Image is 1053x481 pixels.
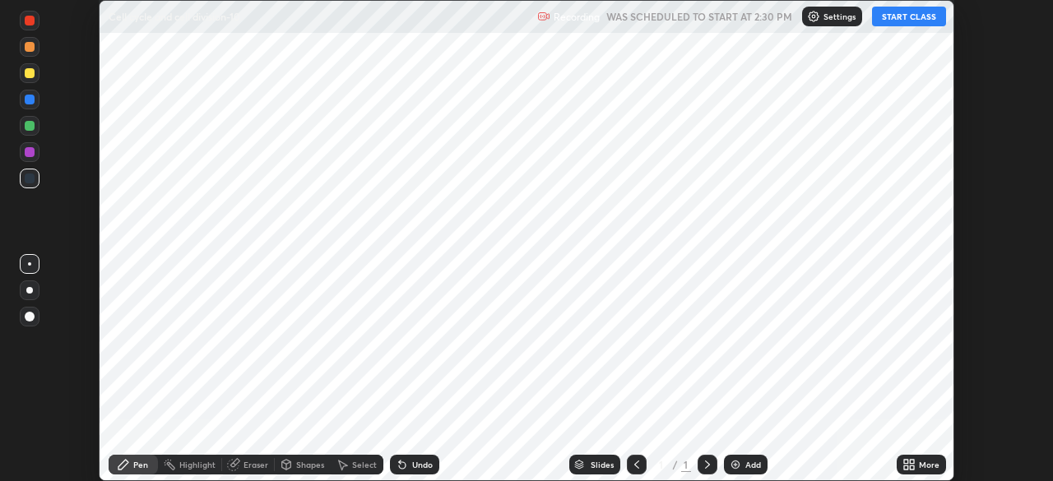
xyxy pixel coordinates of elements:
div: Eraser [244,460,268,469]
div: More [919,460,939,469]
div: Shapes [296,460,324,469]
div: Select [352,460,377,469]
img: add-slide-button [729,458,742,471]
div: Highlight [179,460,216,469]
img: recording.375f2c34.svg [537,10,550,23]
p: Settings [823,12,856,21]
p: Cell cycle and cell division-10 [109,10,240,23]
div: Slides [591,460,614,469]
h5: WAS SCHEDULED TO START AT 2:30 PM [606,9,792,24]
div: 1 [681,457,691,472]
div: Undo [412,460,433,469]
div: Pen [133,460,148,469]
div: 1 [653,460,670,469]
p: Recording [554,11,600,23]
div: Add [745,460,761,469]
button: START CLASS [872,7,946,26]
img: class-settings-icons [807,10,820,23]
div: / [673,460,678,469]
